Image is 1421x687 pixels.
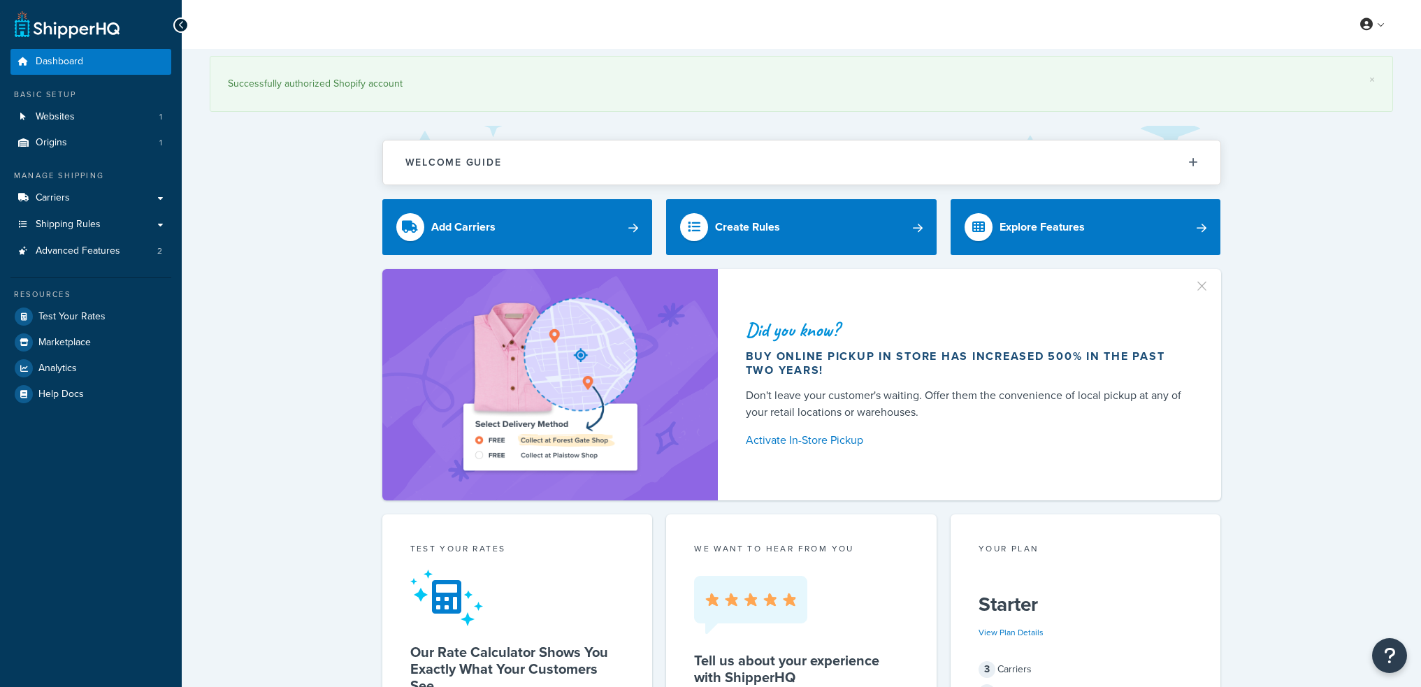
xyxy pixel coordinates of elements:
[38,337,91,349] span: Marketplace
[36,192,70,204] span: Carriers
[228,74,1375,94] div: Successfully authorized Shopify account
[746,320,1188,340] div: Did you know?
[1372,638,1407,673] button: Open Resource Center
[10,289,171,301] div: Resources
[979,661,995,678] span: 3
[694,652,909,686] h5: Tell us about your experience with ShipperHQ
[10,170,171,182] div: Manage Shipping
[10,89,171,101] div: Basic Setup
[746,387,1188,421] div: Don't leave your customer's waiting. Offer them the convenience of local pickup at any of your re...
[405,157,502,168] h2: Welcome Guide
[36,219,101,231] span: Shipping Rules
[159,137,162,149] span: 1
[979,626,1044,639] a: View Plan Details
[10,238,171,264] li: Advanced Features
[36,245,120,257] span: Advanced Features
[38,363,77,375] span: Analytics
[10,185,171,211] a: Carriers
[36,111,75,123] span: Websites
[410,542,625,558] div: Test your rates
[746,349,1188,377] div: Buy online pickup in store has increased 500% in the past two years!
[10,330,171,355] a: Marketplace
[979,660,1193,679] div: Carriers
[10,304,171,329] a: Test Your Rates
[10,104,171,130] a: Websites1
[979,542,1193,558] div: Your Plan
[38,311,106,323] span: Test Your Rates
[157,245,162,257] span: 2
[666,199,937,255] a: Create Rules
[10,104,171,130] li: Websites
[1369,74,1375,85] a: ×
[746,431,1188,450] a: Activate In-Store Pickup
[431,217,496,237] div: Add Carriers
[979,593,1193,616] h5: Starter
[424,290,677,480] img: ad-shirt-map-b0359fc47e01cab431d101c4b569394f6a03f54285957d908178d52f29eb9668.png
[10,212,171,238] a: Shipping Rules
[951,199,1221,255] a: Explore Features
[694,542,909,555] p: we want to hear from you
[38,389,84,400] span: Help Docs
[36,56,83,68] span: Dashboard
[36,137,67,149] span: Origins
[1000,217,1085,237] div: Explore Features
[10,382,171,407] a: Help Docs
[159,111,162,123] span: 1
[10,130,171,156] a: Origins1
[715,217,780,237] div: Create Rules
[10,49,171,75] a: Dashboard
[10,356,171,381] a: Analytics
[10,238,171,264] a: Advanced Features2
[383,140,1220,185] button: Welcome Guide
[10,130,171,156] li: Origins
[382,199,653,255] a: Add Carriers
